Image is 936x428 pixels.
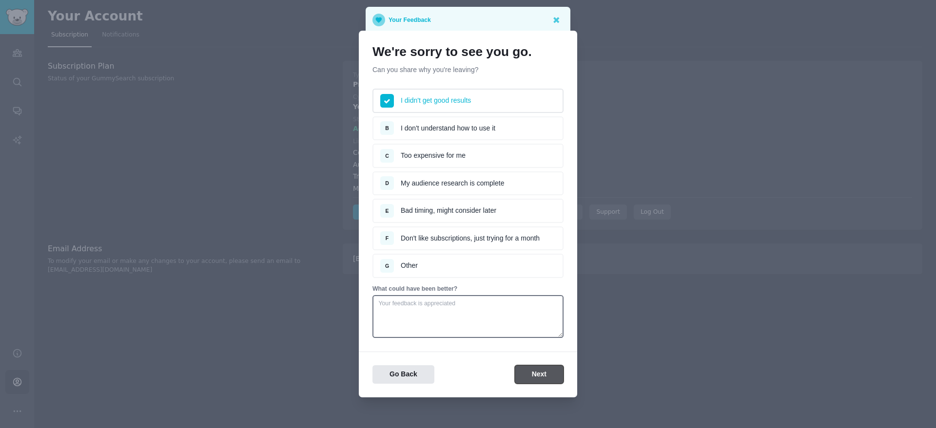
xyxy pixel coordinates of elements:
p: Your Feedback [389,14,431,26]
span: E [385,208,389,214]
h1: We're sorry to see you go. [372,44,564,60]
p: Can you share why you're leaving? [372,65,564,75]
span: F [386,235,389,241]
span: C [385,153,389,159]
button: Next [515,365,564,384]
span: D [385,180,389,186]
button: Go Back [372,365,434,384]
p: What could have been better? [372,285,564,294]
span: G [385,263,389,269]
span: B [385,125,389,131]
